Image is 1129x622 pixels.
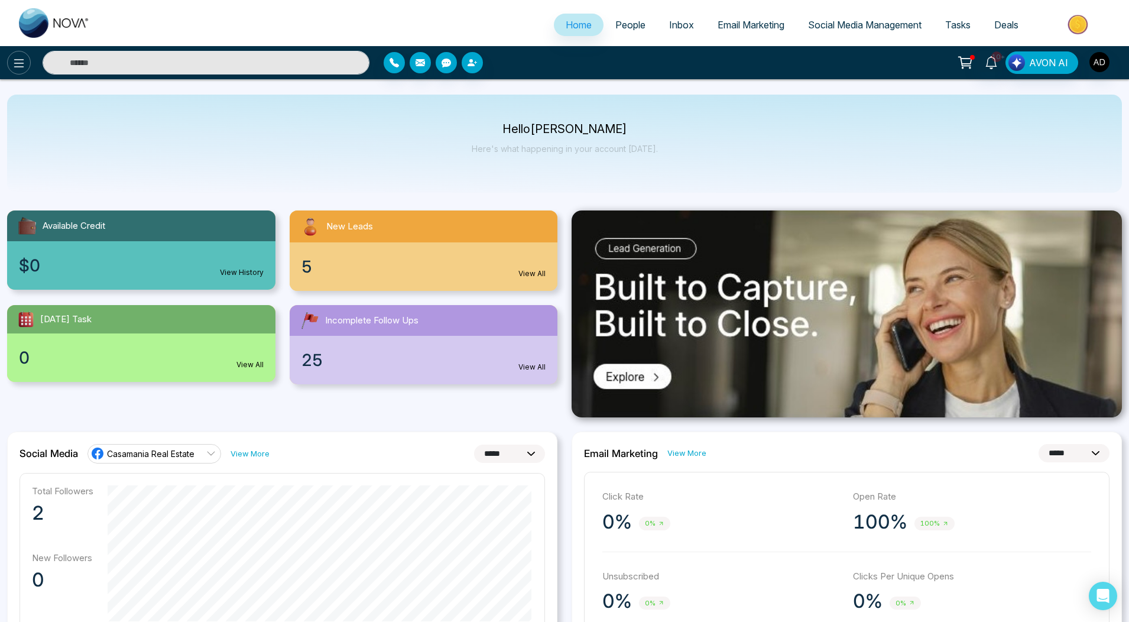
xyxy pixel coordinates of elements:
span: 0% [639,597,670,610]
a: New Leads5View All [283,210,565,291]
span: Casamania Real Estate [107,448,194,459]
a: Social Media Management [796,14,933,36]
span: 10+ [991,51,1002,62]
span: AVON AI [1029,56,1068,70]
button: AVON AI [1005,51,1078,74]
p: Here's what happening in your account [DATE]. [472,144,658,154]
p: Clicks Per Unique Opens [853,570,1092,584]
p: 2 [32,501,93,525]
a: View All [518,268,546,279]
p: 0 [32,568,93,592]
span: Incomplete Follow Ups [325,314,418,328]
span: Home [566,19,592,31]
p: New Followers [32,552,93,563]
a: View All [518,362,546,372]
span: New Leads [326,220,373,234]
p: 0% [602,510,632,534]
a: Email Marketing [706,14,796,36]
a: People [604,14,657,36]
a: View More [667,448,706,459]
span: $0 [19,253,40,278]
span: [DATE] Task [40,313,92,326]
span: Inbox [669,19,694,31]
p: Open Rate [853,490,1092,504]
span: 100% [914,517,955,530]
span: People [615,19,645,31]
div: Open Intercom Messenger [1089,582,1117,610]
span: Available Credit [43,219,105,233]
p: 100% [853,510,907,534]
p: 0% [853,589,883,613]
p: Hello [PERSON_NAME] [472,124,658,134]
p: Unsubscribed [602,570,841,584]
img: followUps.svg [299,310,320,331]
a: 10+ [977,51,1005,72]
img: Market-place.gif [1036,11,1122,38]
img: todayTask.svg [17,310,35,329]
span: 0 [19,345,30,370]
img: availableCredit.svg [17,215,38,237]
a: View History [220,267,264,278]
a: View More [231,448,270,459]
a: Incomplete Follow Ups25View All [283,305,565,384]
span: Social Media Management [808,19,922,31]
p: Total Followers [32,485,93,497]
h2: Email Marketing [584,448,658,459]
a: Home [554,14,604,36]
p: 0% [602,589,632,613]
img: Lead Flow [1008,54,1025,71]
img: Nova CRM Logo [19,8,90,38]
a: Deals [982,14,1030,36]
a: Tasks [933,14,982,36]
img: . [572,210,1122,417]
a: View All [236,359,264,370]
span: 0% [890,597,921,610]
span: Tasks [945,19,971,31]
a: Inbox [657,14,706,36]
span: 0% [639,517,670,530]
span: 25 [301,348,323,372]
h2: Social Media [20,448,78,459]
span: 5 [301,254,312,279]
img: newLeads.svg [299,215,322,238]
img: User Avatar [1089,52,1109,72]
span: Deals [994,19,1018,31]
p: Click Rate [602,490,841,504]
span: Email Marketing [718,19,784,31]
